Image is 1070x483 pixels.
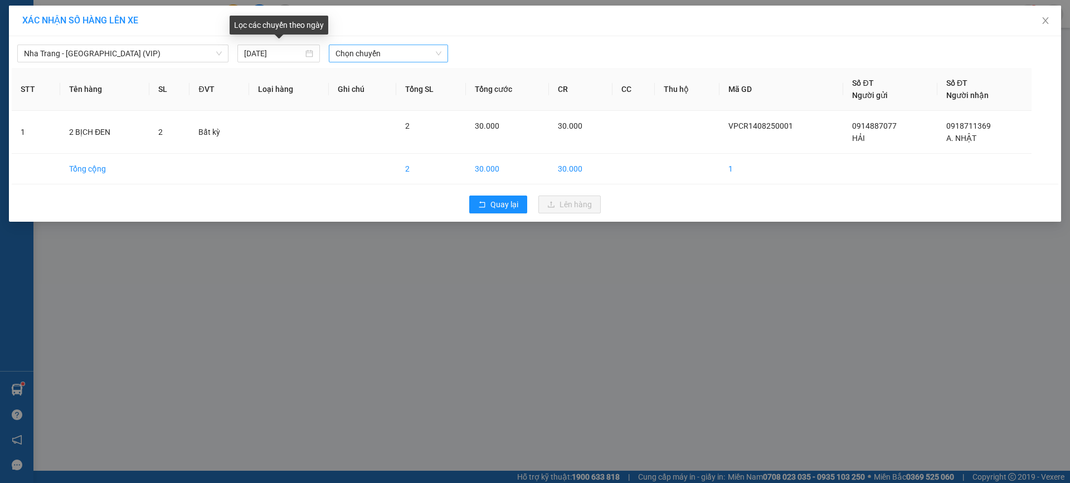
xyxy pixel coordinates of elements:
[466,68,549,111] th: Tổng cước
[852,121,897,130] span: 0914887077
[14,14,70,70] img: logo.jpg
[60,68,149,111] th: Tên hàng
[72,16,107,88] b: BIÊN NHẬN GỬI HÀNG
[396,68,466,111] th: Tổng SL
[469,196,527,213] button: rollbackQuay lại
[1041,16,1050,25] span: close
[230,16,328,35] div: Lọc các chuyến theo ngày
[149,68,189,111] th: SL
[12,111,60,154] td: 1
[396,154,466,184] td: 2
[558,121,582,130] span: 30.000
[852,134,865,143] span: HẢI
[158,128,163,136] span: 2
[1030,6,1061,37] button: Close
[405,121,410,130] span: 2
[24,45,222,62] span: Nha Trang - Sài Gòn (VIP)
[335,45,441,62] span: Chọn chuyến
[946,79,967,87] span: Số ĐT
[121,14,148,41] img: logo.jpg
[249,68,329,111] th: Loại hàng
[14,72,63,124] b: [PERSON_NAME]
[244,47,303,60] input: 14/08/2025
[490,198,518,211] span: Quay lại
[719,154,844,184] td: 1
[94,42,153,51] b: [DOMAIN_NAME]
[719,68,844,111] th: Mã GD
[946,91,989,100] span: Người nhận
[189,68,249,111] th: ĐVT
[538,196,601,213] button: uploadLên hàng
[946,121,991,130] span: 0918711369
[466,154,549,184] td: 30.000
[189,111,249,154] td: Bất kỳ
[94,53,153,67] li: (c) 2017
[946,134,976,143] span: A. NHẬT
[728,121,793,130] span: VPCR1408250001
[60,111,149,154] td: 2 BỊCH ĐEN
[655,68,719,111] th: Thu hộ
[852,79,873,87] span: Số ĐT
[475,121,499,130] span: 30.000
[549,68,612,111] th: CR
[60,154,149,184] td: Tổng cộng
[612,68,654,111] th: CC
[12,68,60,111] th: STT
[549,154,612,184] td: 30.000
[329,68,396,111] th: Ghi chú
[852,91,888,100] span: Người gửi
[22,15,138,26] span: XÁC NHẬN SỐ HÀNG LÊN XE
[478,201,486,209] span: rollback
